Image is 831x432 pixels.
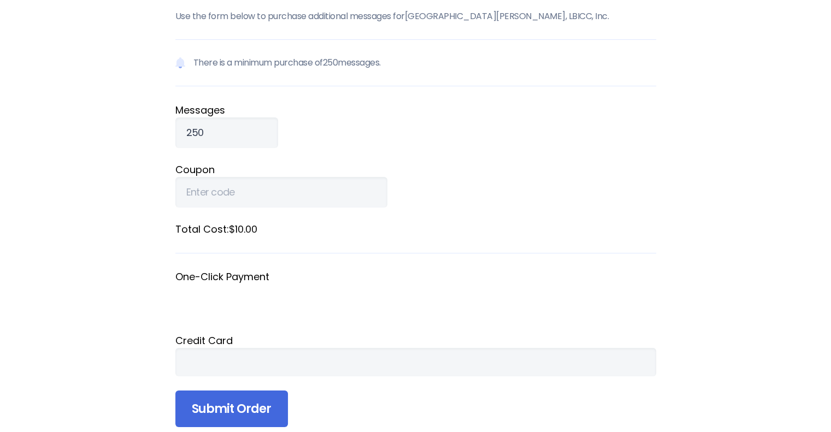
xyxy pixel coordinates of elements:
fieldset: One-Click Payment [175,270,656,319]
img: Notification icon [175,56,185,69]
p: Use the form below to purchase additional messages for [GEOGRAPHIC_DATA][PERSON_NAME], LBICC, Inc . [175,10,656,23]
input: Enter code [175,177,387,208]
input: Submit Order [175,390,288,428]
input: Qty [175,117,278,148]
label: Message s [175,103,656,117]
label: Total Cost: $10.00 [175,222,656,236]
div: Credit Card [175,333,656,348]
iframe: Secure payment button frame [175,284,656,319]
iframe: Secure card payment input frame [186,356,645,368]
label: Coupon [175,162,656,177]
p: There is a minimum purchase of 250 messages. [175,39,656,86]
